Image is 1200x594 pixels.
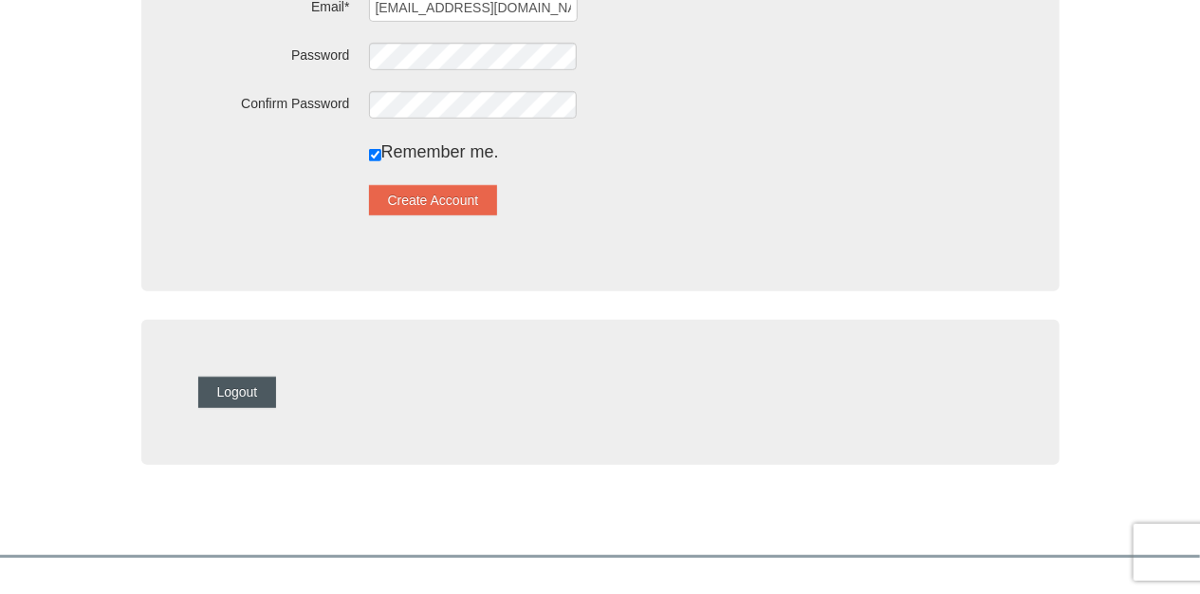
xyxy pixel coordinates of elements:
[369,185,498,215] button: Create Account
[198,377,277,407] button: Logout
[198,41,350,65] label: Password
[369,138,1003,166] div: Remember me.
[198,89,350,113] label: Confirm Password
